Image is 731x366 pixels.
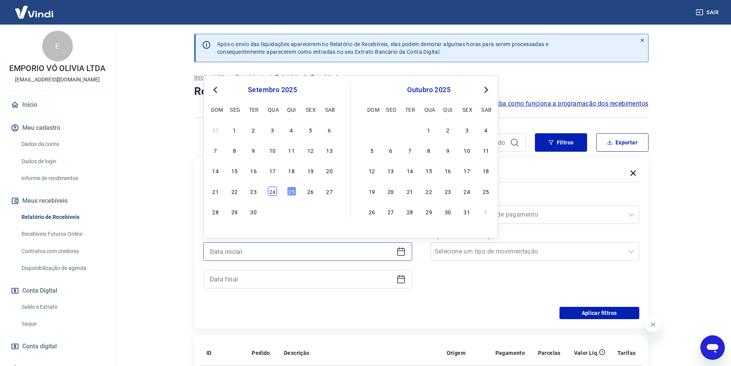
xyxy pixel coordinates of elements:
button: Previous Month [211,85,220,94]
span: Conta digital [22,341,57,352]
div: ter [405,105,414,114]
div: Choose sábado, 1 de novembro de 2025 [481,207,490,216]
div: qui [287,105,296,114]
div: Choose quinta-feira, 4 de setembro de 2025 [287,125,296,134]
div: Choose quinta-feira, 30 de outubro de 2025 [443,207,452,216]
div: Choose sexta-feira, 19 de setembro de 2025 [306,166,315,175]
div: Choose sábado, 4 de outubro de 2025 [325,207,334,216]
div: Choose quarta-feira, 29 de outubro de 2025 [424,207,434,216]
label: Tipo de Movimentação [432,232,638,241]
div: Choose sexta-feira, 31 de outubro de 2025 [462,207,472,216]
div: sex [462,105,472,114]
iframe: Botão para abrir a janela de mensagens [700,335,725,360]
button: Filtros [535,133,587,152]
div: Choose segunda-feira, 8 de setembro de 2025 [230,146,239,155]
div: Choose quarta-feira, 1 de outubro de 2025 [268,207,277,216]
div: Choose quarta-feira, 1 de outubro de 2025 [424,125,434,134]
a: Dados de login [18,154,106,169]
div: Choose quinta-feira, 16 de outubro de 2025 [443,166,452,175]
div: sab [481,105,490,114]
div: Choose segunda-feira, 13 de outubro de 2025 [386,166,395,175]
div: Choose domingo, 21 de setembro de 2025 [211,187,220,196]
div: month 2025-09 [210,124,335,217]
div: Choose segunda-feira, 6 de outubro de 2025 [386,146,395,155]
div: dom [211,105,220,114]
div: E [42,31,73,61]
button: Aplicar filtros [559,307,639,319]
div: Choose sexta-feira, 24 de outubro de 2025 [462,187,472,196]
div: Choose terça-feira, 14 de outubro de 2025 [405,166,414,175]
div: Choose quinta-feira, 18 de setembro de 2025 [287,166,296,175]
div: Choose domingo, 14 de setembro de 2025 [211,166,220,175]
div: Choose terça-feira, 7 de outubro de 2025 [405,146,414,155]
a: Início [9,96,106,113]
div: Choose domingo, 31 de agosto de 2025 [211,125,220,134]
div: outubro 2025 [366,85,492,94]
div: Choose sexta-feira, 10 de outubro de 2025 [462,146,472,155]
img: Vindi [9,0,59,24]
div: Choose domingo, 5 de outubro de 2025 [367,146,376,155]
div: Choose terça-feira, 16 de setembro de 2025 [249,166,258,175]
div: Choose terça-feira, 30 de setembro de 2025 [405,125,414,134]
p: Parcelas [538,349,561,357]
div: month 2025-10 [366,124,492,217]
div: dom [367,105,376,114]
a: Dados da conta [18,136,106,152]
div: sab [325,105,334,114]
div: Choose domingo, 28 de setembro de 2025 [211,207,220,216]
a: Conta digital [9,338,106,355]
div: Choose segunda-feira, 20 de outubro de 2025 [386,187,395,196]
div: Choose sábado, 25 de outubro de 2025 [481,187,490,196]
div: setembro 2025 [210,85,335,94]
a: Saque [18,316,106,332]
div: Choose quinta-feira, 2 de outubro de 2025 [287,207,296,216]
div: Choose domingo, 28 de setembro de 2025 [367,125,376,134]
a: Contratos com credores [18,243,106,259]
div: Choose segunda-feira, 1 de setembro de 2025 [230,125,239,134]
div: Choose domingo, 26 de outubro de 2025 [367,207,376,216]
div: Choose domingo, 7 de setembro de 2025 [211,146,220,155]
p: EMPORIO VÓ OLIVIA LTDA [9,65,106,73]
div: Choose sábado, 13 de setembro de 2025 [325,146,334,155]
a: Relatório de Recebíveis [18,209,106,225]
input: Data final [210,273,393,285]
div: Choose sexta-feira, 3 de outubro de 2025 [462,125,472,134]
p: Pedido [252,349,270,357]
div: Choose terça-feira, 9 de setembro de 2025 [249,146,258,155]
p: Início [194,73,210,82]
div: Choose sexta-feira, 26 de setembro de 2025 [306,187,315,196]
div: Choose quarta-feira, 15 de outubro de 2025 [424,166,434,175]
div: Choose sábado, 6 de setembro de 2025 [325,125,334,134]
div: Choose sábado, 18 de outubro de 2025 [481,166,490,175]
label: Forma de Pagamento [432,195,638,204]
div: Choose quarta-feira, 24 de setembro de 2025 [268,187,277,196]
a: Meus Recebíveis [218,73,266,82]
div: Choose segunda-feira, 27 de outubro de 2025 [386,207,395,216]
button: Exportar [596,133,648,152]
div: Choose quarta-feira, 22 de outubro de 2025 [424,187,434,196]
p: [EMAIL_ADDRESS][DOMAIN_NAME] [15,76,100,84]
div: Choose terça-feira, 28 de outubro de 2025 [405,207,414,216]
p: Tarifas [617,349,636,357]
div: Choose sexta-feira, 3 de outubro de 2025 [306,207,315,216]
button: Meu cadastro [9,119,106,136]
a: Disponibilização de agenda [18,260,106,276]
p: Valor Líq. [574,349,599,357]
div: qua [268,105,277,114]
p: Após o envio das liquidações aparecerem no Relatório de Recebíveis, elas podem demorar algumas ho... [217,40,549,56]
div: Choose sexta-feira, 5 de setembro de 2025 [306,125,315,134]
div: Choose segunda-feira, 29 de setembro de 2025 [230,207,239,216]
div: Choose sábado, 4 de outubro de 2025 [481,125,490,134]
div: Choose sábado, 11 de outubro de 2025 [481,146,490,155]
div: Choose segunda-feira, 29 de setembro de 2025 [386,125,395,134]
p: ID [206,349,212,357]
div: Choose sexta-feira, 17 de outubro de 2025 [462,166,472,175]
div: Choose quarta-feira, 3 de setembro de 2025 [268,125,277,134]
button: Next Month [482,85,491,94]
a: Informe de rendimentos [18,171,106,186]
div: qui [443,105,452,114]
div: Choose terça-feira, 23 de setembro de 2025 [249,187,258,196]
div: ter [249,105,258,114]
div: Choose quinta-feira, 2 de outubro de 2025 [443,125,452,134]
